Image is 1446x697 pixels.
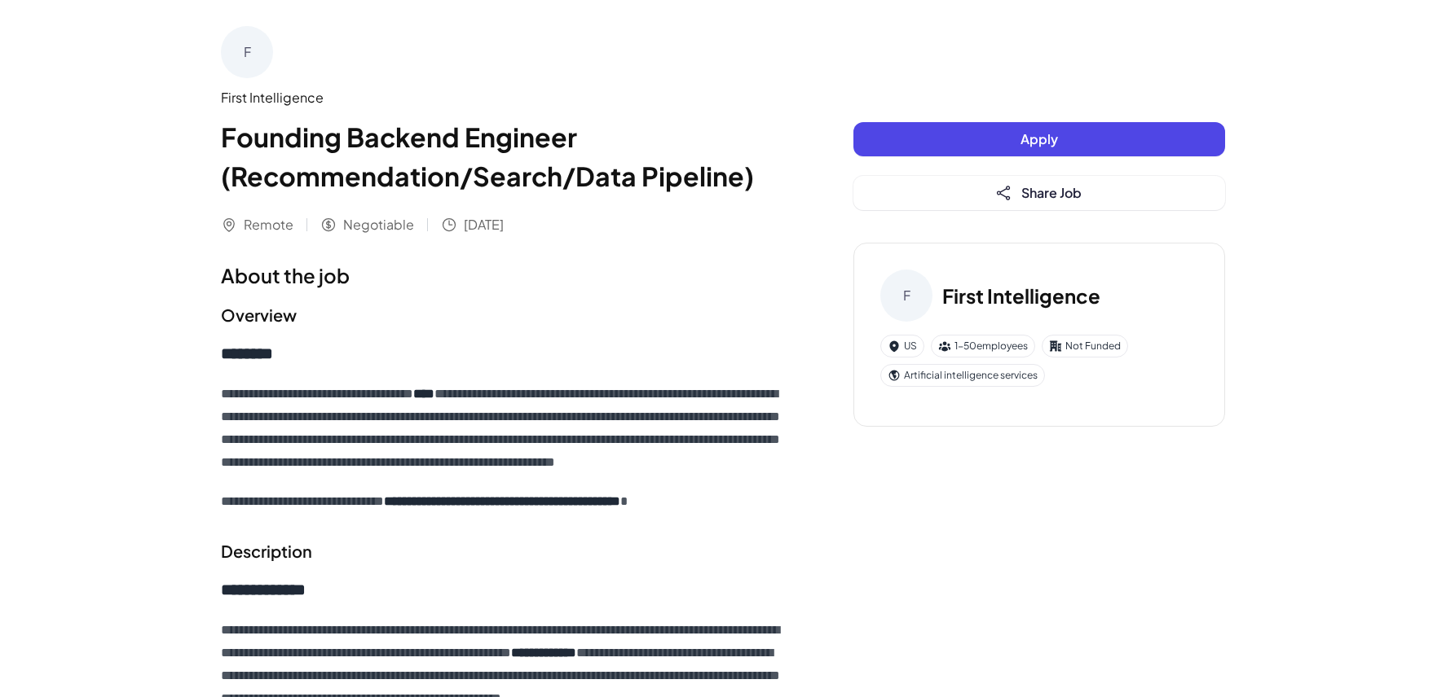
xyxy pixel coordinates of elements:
div: US [880,335,924,357]
div: F [880,270,932,322]
button: Share Job [853,176,1225,210]
div: Not Funded [1042,335,1128,357]
span: Remote [244,215,293,235]
span: Negotiable [343,215,414,235]
h1: About the job [221,261,788,290]
button: Apply [853,122,1225,156]
h2: Description [221,539,788,563]
div: First Intelligence [221,88,788,107]
div: F [221,26,273,78]
span: [DATE] [464,215,504,235]
h1: Founding Backend Engineer (Recommendation/Search/Data Pipeline) [221,117,788,195]
span: Apply [1021,130,1058,147]
div: 1-50 employees [931,335,1035,357]
h3: First Intelligence [942,281,1100,310]
span: Share Job [1021,184,1082,201]
h2: Overview [221,303,788,327]
div: Artificial intelligence services [880,364,1045,387]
